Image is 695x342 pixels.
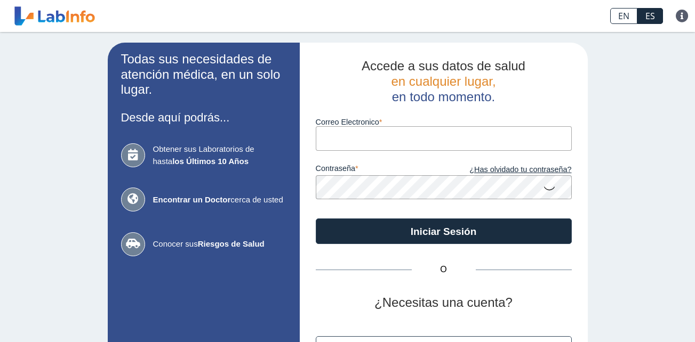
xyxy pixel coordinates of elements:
h2: ¿Necesitas una cuenta? [316,295,572,311]
span: Obtener sus Laboratorios de hasta [153,143,286,167]
b: los Últimos 10 Años [172,157,249,166]
button: Iniciar Sesión [316,218,572,244]
span: O [412,263,476,276]
a: ¿Has olvidado tu contraseña? [444,164,572,176]
b: Encontrar un Doctor [153,195,231,204]
span: cerca de usted [153,194,286,206]
h2: Todas sus necesidades de atención médica, en un solo lugar. [121,52,286,97]
span: en todo momento. [392,89,495,104]
span: Conocer sus [153,238,286,250]
label: contraseña [316,164,444,176]
b: Riesgos de Salud [198,239,265,248]
h3: Desde aquí podrás... [121,111,286,124]
a: EN [610,8,637,24]
span: en cualquier lugar, [391,74,496,88]
label: Correo Electronico [316,118,572,126]
a: ES [637,8,663,24]
span: Accede a sus datos de salud [362,59,525,73]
